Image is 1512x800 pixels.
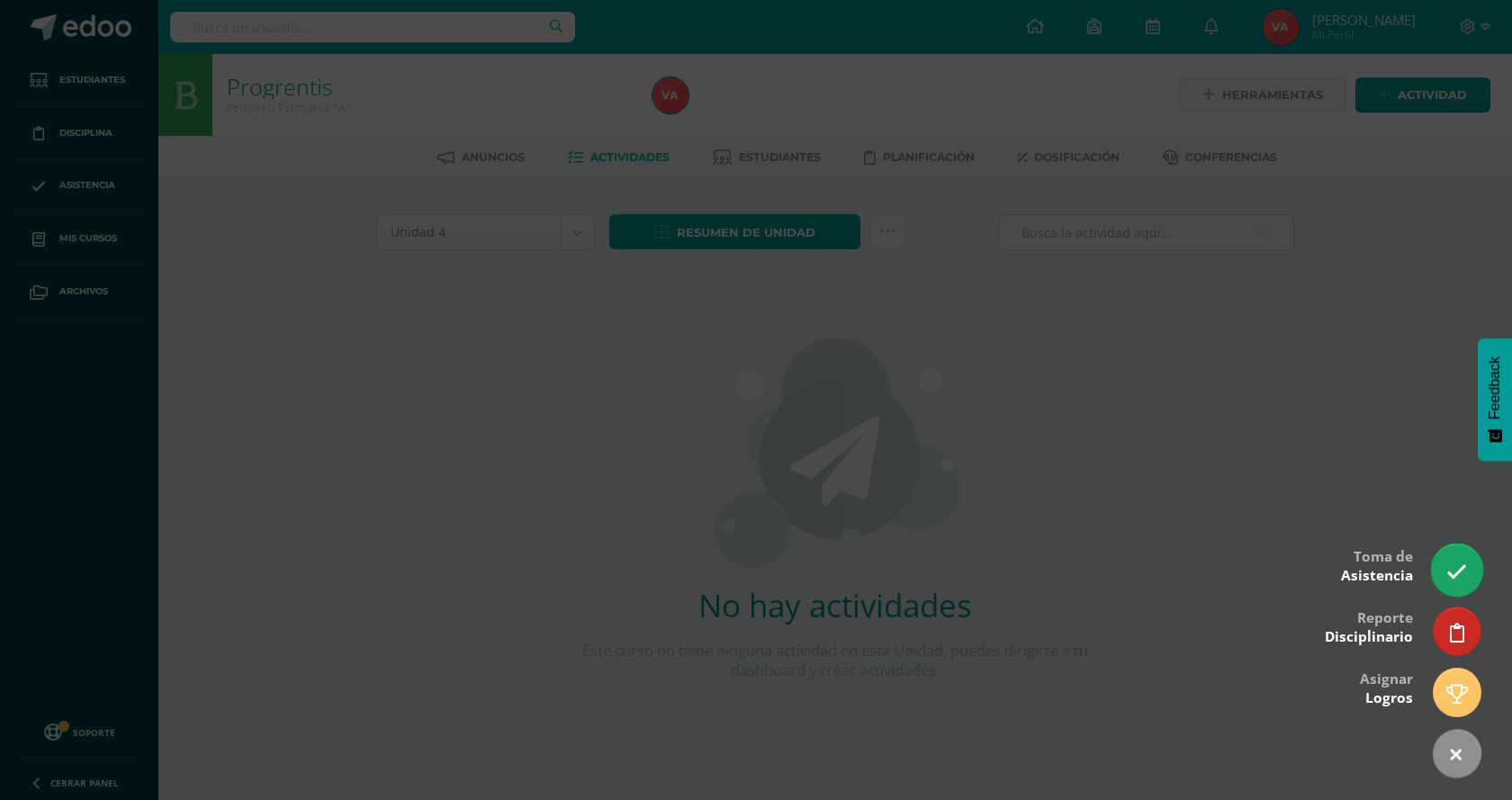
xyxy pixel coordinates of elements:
div: Asignar [1360,658,1413,716]
span: Feedback [1487,356,1503,419]
div: Reporte [1325,597,1413,655]
span: Logros [1365,688,1413,707]
button: Feedback - Mostrar encuesta [1478,338,1512,461]
span: Asistencia [1341,566,1413,585]
div: Toma de [1341,535,1413,594]
span: Disciplinario [1325,627,1413,646]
